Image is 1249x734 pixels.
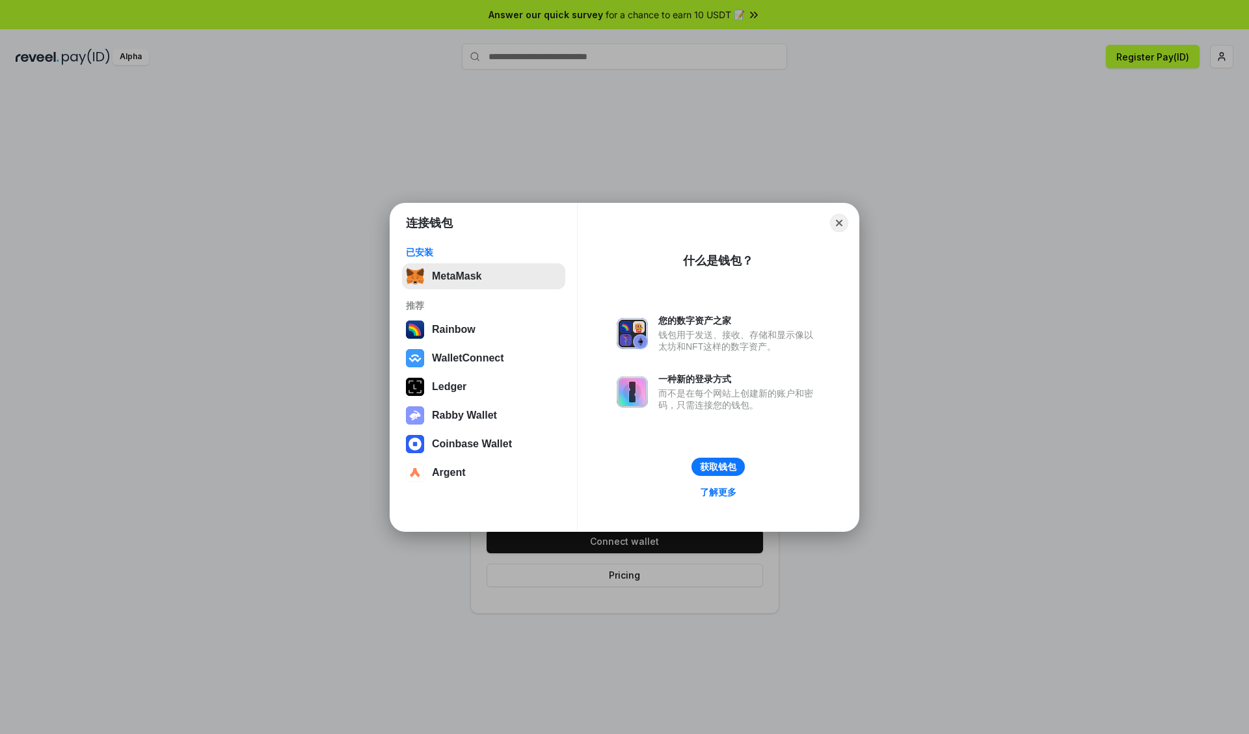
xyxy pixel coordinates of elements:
[432,381,466,393] div: Ledger
[658,329,820,352] div: 钱包用于发送、接收、存储和显示像以太坊和NFT这样的数字资产。
[402,374,565,400] button: Ledger
[402,317,565,343] button: Rainbow
[406,300,561,311] div: 推荐
[830,214,848,232] button: Close
[617,318,648,349] img: svg+xml,%3Csvg%20xmlns%3D%22http%3A%2F%2Fwww.w3.org%2F2000%2Fsvg%22%20fill%3D%22none%22%20viewBox...
[683,253,753,269] div: 什么是钱包？
[406,406,424,425] img: svg+xml,%3Csvg%20xmlns%3D%22http%3A%2F%2Fwww.w3.org%2F2000%2Fsvg%22%20fill%3D%22none%22%20viewBox...
[406,464,424,482] img: svg+xml,%3Csvg%20width%3D%2228%22%20height%3D%2228%22%20viewBox%3D%220%200%2028%2028%22%20fill%3D...
[658,373,820,385] div: 一种新的登录方式
[406,378,424,396] img: svg+xml,%3Csvg%20xmlns%3D%22http%3A%2F%2Fwww.w3.org%2F2000%2Fsvg%22%20width%3D%2228%22%20height%3...
[658,387,820,411] div: 而不是在每个网站上创建新的账户和密码，只需连接您的钱包。
[692,484,744,501] a: 了解更多
[692,458,745,476] button: 获取钱包
[402,263,565,289] button: MetaMask
[406,267,424,285] img: svg+xml,%3Csvg%20fill%3D%22none%22%20height%3D%2233%22%20viewBox%3D%220%200%2035%2033%22%20width%...
[432,438,512,450] div: Coinbase Wallet
[402,345,565,371] button: WalletConnect
[658,315,820,326] div: 您的数字资产之家
[700,486,736,498] div: 了解更多
[406,246,561,258] div: 已安装
[432,270,481,282] div: MetaMask
[402,431,565,457] button: Coinbase Wallet
[402,402,565,428] button: Rabby Wallet
[406,435,424,453] img: svg+xml,%3Csvg%20width%3D%2228%22%20height%3D%2228%22%20viewBox%3D%220%200%2028%2028%22%20fill%3D...
[700,461,736,473] div: 获取钱包
[406,215,453,231] h1: 连接钱包
[617,376,648,408] img: svg+xml,%3Csvg%20xmlns%3D%22http%3A%2F%2Fwww.w3.org%2F2000%2Fsvg%22%20fill%3D%22none%22%20viewBox...
[432,410,497,421] div: Rabby Wallet
[432,467,466,478] div: Argent
[402,460,565,486] button: Argent
[406,321,424,339] img: svg+xml,%3Csvg%20width%3D%22120%22%20height%3D%22120%22%20viewBox%3D%220%200%20120%20120%22%20fil...
[432,352,504,364] div: WalletConnect
[432,324,476,335] div: Rainbow
[406,349,424,367] img: svg+xml,%3Csvg%20width%3D%2228%22%20height%3D%2228%22%20viewBox%3D%220%200%2028%2028%22%20fill%3D...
